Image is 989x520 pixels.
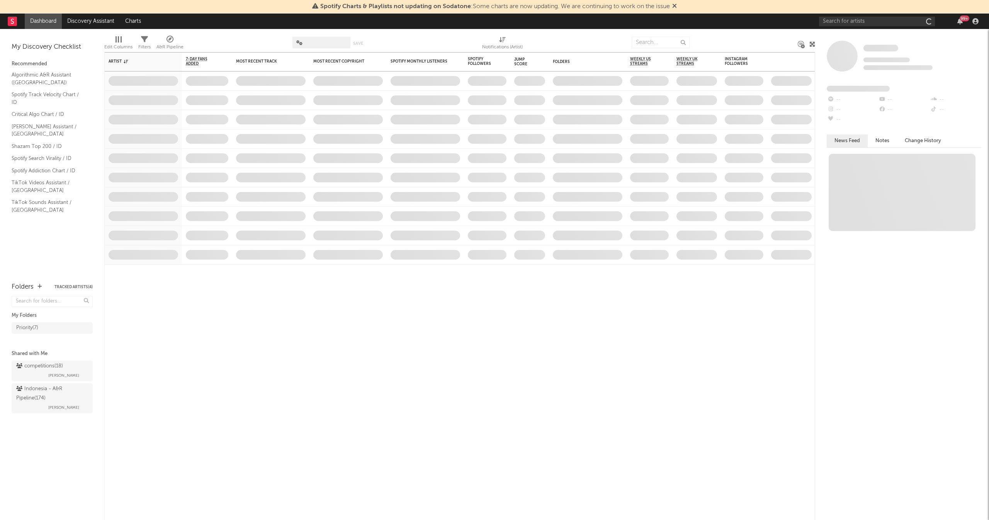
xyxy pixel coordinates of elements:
div: Artist [109,59,167,64]
span: Tracking Since: [DATE] [863,58,910,62]
a: Some Artist [863,44,898,52]
input: Search... [632,37,690,48]
button: News Feed [827,134,868,147]
span: Spotify Charts & Playlists not updating on Sodatone [320,3,471,10]
a: Spotify Search Virality / ID [12,154,85,163]
div: -- [878,105,930,115]
div: 99 + [960,15,969,21]
a: Dashboard [25,14,62,29]
span: [PERSON_NAME] [48,371,79,380]
div: competitions ( 18 ) [16,362,63,371]
span: Dismiss [672,3,677,10]
div: Jump Score [514,57,534,66]
div: -- [827,95,878,105]
input: Search for folders... [12,296,93,307]
div: Edit Columns [104,42,133,52]
button: 99+ [957,18,963,24]
a: Spotify Track Velocity Chart / ID [12,90,85,106]
div: Edit Columns [104,33,133,55]
div: Recommended [12,59,93,69]
span: Fans Added by Platform [827,86,890,92]
div: A&R Pipeline [156,33,184,55]
button: Change History [897,134,949,147]
a: Priority(7) [12,322,93,334]
span: Weekly US Streams [630,57,657,66]
div: Filters [138,33,151,55]
div: Filters [138,42,151,52]
a: Spotify Addiction Chart / ID [12,167,85,175]
div: My Folders [12,311,93,320]
input: Search for artists [819,17,935,26]
a: Critical Algo Chart / ID [12,110,85,119]
div: -- [878,95,930,105]
div: -- [930,95,981,105]
a: Algorithmic A&R Assistant ([GEOGRAPHIC_DATA]) [12,71,85,87]
button: Tracked Artists(4) [54,285,93,289]
span: Some Artist [863,45,898,51]
div: Shared with Me [12,349,93,359]
span: [PERSON_NAME] [48,403,79,412]
a: Charts [120,14,146,29]
div: Most Recent Track [236,59,294,64]
div: Instagram Followers [725,57,752,66]
a: competitions(18)[PERSON_NAME] [12,360,93,381]
div: My Discovery Checklist [12,42,93,52]
div: -- [827,115,878,125]
a: Discovery Assistant [62,14,120,29]
a: TikTok Videos Assistant / [GEOGRAPHIC_DATA] [12,178,85,194]
div: -- [930,105,981,115]
div: Folders [553,59,611,64]
div: Spotify Followers [468,57,495,66]
span: 7-Day Fans Added [186,57,217,66]
span: : Some charts are now updating. We are continuing to work on the issue [320,3,670,10]
div: Priority ( 7 ) [16,323,38,333]
div: Most Recent Copyright [313,59,371,64]
a: [PERSON_NAME] Assistant / [GEOGRAPHIC_DATA] [12,122,85,138]
span: 0 fans last week [863,65,933,70]
div: A&R Pipeline [156,42,184,52]
div: Notifications (Artist) [482,33,523,55]
a: Shazam Top 200 / ID [12,142,85,151]
div: -- [827,105,878,115]
div: Notifications (Artist) [482,42,523,52]
div: Indonesia - A&R Pipeline ( 174 ) [16,384,86,403]
a: Indonesia - A&R Pipeline(174)[PERSON_NAME] [12,383,93,413]
div: Folders [12,282,34,292]
button: Notes [868,134,897,147]
a: TikTok Sounds Assistant / [GEOGRAPHIC_DATA] [12,198,85,214]
div: Spotify Monthly Listeners [391,59,449,64]
button: Save [353,41,363,46]
span: Weekly UK Streams [676,57,705,66]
